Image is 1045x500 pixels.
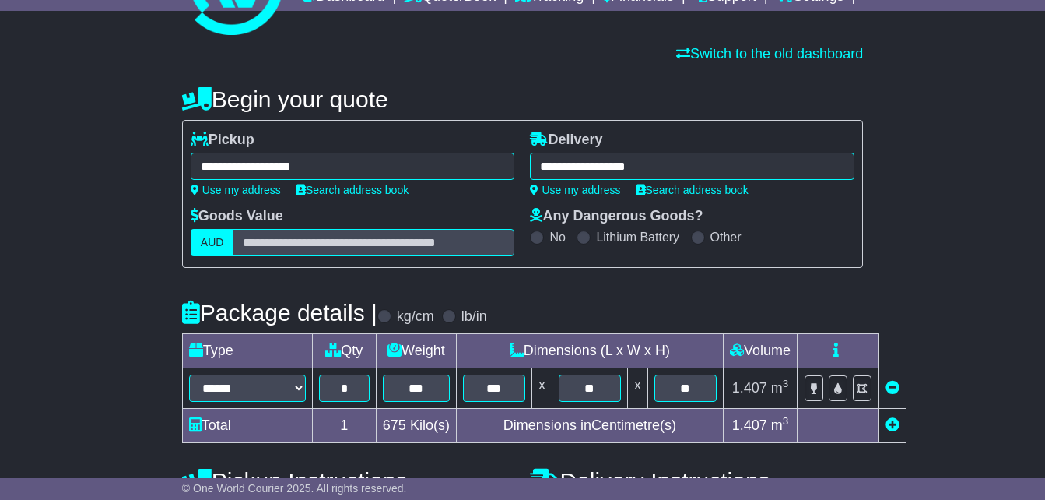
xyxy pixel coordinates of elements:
[182,409,312,443] td: Total
[456,409,723,443] td: Dimensions in Centimetre(s)
[312,334,376,368] td: Qty
[456,334,723,368] td: Dimensions (L x W x H)
[397,308,434,326] label: kg/cm
[531,368,552,409] td: x
[723,334,797,368] td: Volume
[596,230,679,245] label: Lithium Battery
[312,409,376,443] td: 1
[191,208,283,225] label: Goods Value
[182,300,377,326] h4: Package details |
[191,132,254,149] label: Pickup
[783,378,789,389] sup: 3
[885,380,899,396] a: Remove this item
[530,208,703,225] label: Any Dangerous Goods?
[636,184,749,196] a: Search address book
[191,184,281,196] a: Use my address
[771,380,789,396] span: m
[182,334,312,368] td: Type
[376,409,456,443] td: Kilo(s)
[376,334,456,368] td: Weight
[530,132,602,149] label: Delivery
[461,308,487,326] label: lb/in
[182,482,407,495] span: © One World Courier 2025. All rights reserved.
[732,417,767,433] span: 1.407
[710,230,742,245] label: Other
[383,417,406,433] span: 675
[549,230,565,245] label: No
[191,229,234,256] label: AUD
[182,468,515,494] h4: Pickup Instructions
[627,368,647,409] td: x
[732,380,767,396] span: 1.407
[885,417,899,433] a: Add new item
[182,86,863,112] h4: Begin your quote
[771,417,789,433] span: m
[296,184,409,196] a: Search address book
[530,468,863,494] h4: Delivery Instructions
[676,46,863,62] a: Switch to the old dashboard
[530,184,620,196] a: Use my address
[783,415,789,427] sup: 3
